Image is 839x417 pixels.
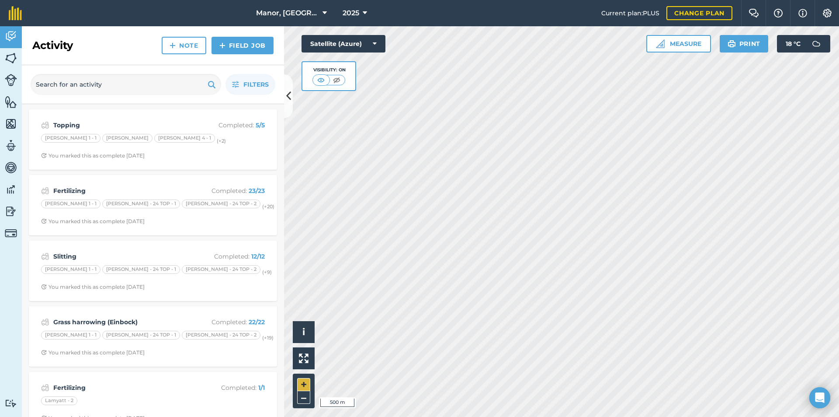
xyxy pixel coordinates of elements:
[41,284,47,290] img: Clock with arrow pointing clockwise
[41,350,47,355] img: Clock with arrow pointing clockwise
[5,227,17,239] img: svg+xml;base64,PD94bWwgdmVyc2lvbj0iMS4wIiBlbmNvZGluZz0idXRmLTgiPz4KPCEtLSBHZW5lcmF0b3I6IEFkb2JlIE...
[41,152,145,159] div: You marked this as complete [DATE]
[343,8,359,18] span: 2025
[5,183,17,196] img: svg+xml;base64,PD94bWwgdmVyc2lvbj0iMS4wIiBlbmNvZGluZz0idXRmLTgiPz4KPCEtLSBHZW5lcmF0b3I6IEFkb2JlIE...
[798,8,807,18] img: svg+xml;base64,PHN2ZyB4bWxucz0iaHR0cDovL3d3dy53My5vcmcvMjAwMC9zdmciIHdpZHRoPSIxNyIgaGVpZ2h0PSIxNy...
[41,134,101,143] div: [PERSON_NAME] 1 - 1
[34,180,272,230] a: FertilizingCompleted: 23/23[PERSON_NAME] 1 - 1[PERSON_NAME] - 24 TOP - 1[PERSON_NAME] - 24 TOP - ...
[822,9,832,18] img: A cog icon
[34,312,272,361] a: Grass harrowing (Einbock)Completed: 22/22[PERSON_NAME] 1 - 1[PERSON_NAME] - 24 TOP - 1[PERSON_NAM...
[32,39,73,53] h2: Activity
[720,35,769,53] button: Print
[41,200,101,208] div: [PERSON_NAME] 1 - 1
[208,79,216,90] img: svg+xml;base64,PHN2ZyB4bWxucz0iaHR0cDovL3d3dy53My5vcmcvMjAwMC9zdmciIHdpZHRoPSIxOSIgaGVpZ2h0PSIyNC...
[302,326,305,337] span: i
[102,265,180,274] div: [PERSON_NAME] - 24 TOP - 1
[34,115,272,165] a: ToppingCompleted: 5/5[PERSON_NAME] 1 - 1[PERSON_NAME][PERSON_NAME] 4 - 1(+2)Clock with arrow poin...
[5,205,17,218] img: svg+xml;base64,PD94bWwgdmVyc2lvbj0iMS4wIiBlbmNvZGluZz0idXRmLTgiPz4KPCEtLSBHZW5lcmF0b3I6IEFkb2JlIE...
[41,382,49,393] img: svg+xml;base64,PD94bWwgdmVyc2lvbj0iMS4wIiBlbmNvZGluZz0idXRmLTgiPz4KPCEtLSBHZW5lcmF0b3I6IEFkb2JlIE...
[219,40,225,51] img: svg+xml;base64,PHN2ZyB4bWxucz0iaHR0cDovL3d3dy53My5vcmcvMjAwMC9zdmciIHdpZHRoPSIxNCIgaGVpZ2h0PSIyNC...
[5,161,17,174] img: svg+xml;base64,PD94bWwgdmVyc2lvbj0iMS4wIiBlbmNvZGluZz0idXRmLTgiPz4KPCEtLSBHZW5lcmF0b3I6IEFkb2JlIE...
[786,35,801,53] span: 18 ° C
[5,30,17,43] img: svg+xml;base64,PD94bWwgdmVyc2lvbj0iMS4wIiBlbmNvZGluZz0idXRmLTgiPz4KPCEtLSBHZW5lcmF0b3I6IEFkb2JlIE...
[808,35,825,53] img: svg+xml;base64,PD94bWwgdmVyc2lvbj0iMS4wIiBlbmNvZGluZz0idXRmLTgiPz4KPCEtLSBHZW5lcmF0b3I6IEFkb2JlIE...
[53,120,192,130] strong: Topping
[31,74,221,95] input: Search for an activity
[41,218,145,225] div: You marked this as complete [DATE]
[262,335,274,341] small: (+ 19 )
[646,35,711,53] button: Measure
[195,186,265,196] p: Completed :
[601,8,659,18] span: Current plan : PLUS
[243,80,269,89] span: Filters
[256,8,319,18] span: Manor, [GEOGRAPHIC_DATA], [GEOGRAPHIC_DATA]
[297,378,310,391] button: +
[5,399,17,407] img: svg+xml;base64,PD94bWwgdmVyc2lvbj0iMS4wIiBlbmNvZGluZz0idXRmLTgiPz4KPCEtLSBHZW5lcmF0b3I6IEFkb2JlIE...
[297,391,310,404] button: –
[312,67,346,74] div: Visibility: On
[299,354,309,363] img: Four arrows, one pointing top left, one top right, one bottom right and the last bottom left
[154,134,215,143] div: [PERSON_NAME] 4 - 1
[41,349,145,356] div: You marked this as complete [DATE]
[293,321,315,343] button: i
[249,187,265,195] strong: 23 / 23
[225,74,275,95] button: Filters
[5,117,17,130] img: svg+xml;base64,PHN2ZyB4bWxucz0iaHR0cDovL3d3dy53My5vcmcvMjAwMC9zdmciIHdpZHRoPSI1NiIgaGVpZ2h0PSI2MC...
[162,37,206,54] a: Note
[195,120,265,130] p: Completed :
[777,35,830,53] button: 18 °C
[170,40,176,51] img: svg+xml;base64,PHN2ZyB4bWxucz0iaHR0cDovL3d3dy53My5vcmcvMjAwMC9zdmciIHdpZHRoPSIxNCIgaGVpZ2h0PSIyNC...
[102,200,180,208] div: [PERSON_NAME] - 24 TOP - 1
[331,76,342,84] img: svg+xml;base64,PHN2ZyB4bWxucz0iaHR0cDovL3d3dy53My5vcmcvMjAwMC9zdmciIHdpZHRoPSI1MCIgaGVpZ2h0PSI0MC...
[41,153,47,158] img: Clock with arrow pointing clockwise
[217,138,226,144] small: (+ 2 )
[53,317,192,327] strong: Grass harrowing (Einbock)
[34,246,272,296] a: SlittingCompleted: 12/12[PERSON_NAME] 1 - 1[PERSON_NAME] - 24 TOP - 1[PERSON_NAME] - 24 TOP - 2(+...
[195,383,265,392] p: Completed :
[41,317,49,327] img: svg+xml;base64,PD94bWwgdmVyc2lvbj0iMS4wIiBlbmNvZGluZz0idXRmLTgiPz4KPCEtLSBHZW5lcmF0b3I6IEFkb2JlIE...
[315,76,326,84] img: svg+xml;base64,PHN2ZyB4bWxucz0iaHR0cDovL3d3dy53My5vcmcvMjAwMC9zdmciIHdpZHRoPSI1MCIgaGVpZ2h0PSI0MC...
[41,186,49,196] img: svg+xml;base64,PD94bWwgdmVyc2lvbj0iMS4wIiBlbmNvZGluZz0idXRmLTgiPz4KPCEtLSBHZW5lcmF0b3I6IEFkb2JlIE...
[256,121,265,129] strong: 5 / 5
[251,252,265,260] strong: 12 / 12
[656,39,665,48] img: Ruler icon
[5,52,17,65] img: svg+xml;base64,PHN2ZyB4bWxucz0iaHR0cDovL3d3dy53My5vcmcvMjAwMC9zdmciIHdpZHRoPSI1NiIgaGVpZ2h0PSI2MC...
[182,200,260,208] div: [PERSON_NAME] - 24 TOP - 2
[41,218,47,224] img: Clock with arrow pointing clockwise
[249,318,265,326] strong: 22 / 22
[262,269,272,275] small: (+ 9 )
[666,6,732,20] a: Change plan
[53,186,192,196] strong: Fertilizing
[41,396,77,405] div: Lamyatt - 2
[53,252,192,261] strong: Slitting
[41,120,49,130] img: svg+xml;base64,PD94bWwgdmVyc2lvbj0iMS4wIiBlbmNvZGluZz0idXRmLTgiPz4KPCEtLSBHZW5lcmF0b3I6IEFkb2JlIE...
[5,74,17,86] img: svg+xml;base64,PD94bWwgdmVyc2lvbj0iMS4wIiBlbmNvZGluZz0idXRmLTgiPz4KPCEtLSBHZW5lcmF0b3I6IEFkb2JlIE...
[102,331,180,340] div: [PERSON_NAME] - 24 TOP - 1
[182,331,260,340] div: [PERSON_NAME] - 24 TOP - 2
[211,37,274,54] a: Field Job
[262,203,274,210] small: (+ 20 )
[41,331,101,340] div: [PERSON_NAME] 1 - 1
[182,265,260,274] div: [PERSON_NAME] - 24 TOP - 2
[195,317,265,327] p: Completed :
[195,252,265,261] p: Completed :
[53,383,192,392] strong: Fertilizing
[773,9,784,18] img: A question mark icon
[258,384,265,392] strong: 1 / 1
[41,284,145,291] div: You marked this as complete [DATE]
[749,9,759,18] img: Two speech bubbles overlapping with the left bubble in the forefront
[728,39,736,49] img: svg+xml;base64,PHN2ZyB4bWxucz0iaHR0cDovL3d3dy53My5vcmcvMjAwMC9zdmciIHdpZHRoPSIxOSIgaGVpZ2h0PSIyNC...
[809,387,830,408] div: Open Intercom Messenger
[5,139,17,152] img: svg+xml;base64,PD94bWwgdmVyc2lvbj0iMS4wIiBlbmNvZGluZz0idXRmLTgiPz4KPCEtLSBHZW5lcmF0b3I6IEFkb2JlIE...
[302,35,385,53] button: Satellite (Azure)
[41,251,49,262] img: svg+xml;base64,PD94bWwgdmVyc2lvbj0iMS4wIiBlbmNvZGluZz0idXRmLTgiPz4KPCEtLSBHZW5lcmF0b3I6IEFkb2JlIE...
[102,134,153,143] div: [PERSON_NAME]
[41,265,101,274] div: [PERSON_NAME] 1 - 1
[9,6,22,20] img: fieldmargin Logo
[5,95,17,109] img: svg+xml;base64,PHN2ZyB4bWxucz0iaHR0cDovL3d3dy53My5vcmcvMjAwMC9zdmciIHdpZHRoPSI1NiIgaGVpZ2h0PSI2MC...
